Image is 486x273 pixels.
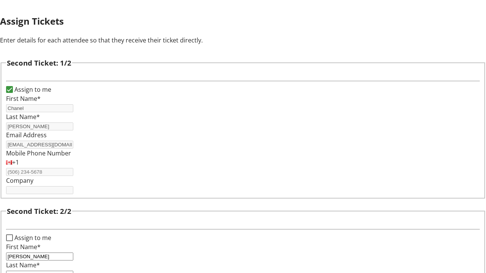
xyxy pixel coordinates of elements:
[7,206,71,217] h3: Second Ticket: 2/2
[6,149,71,157] label: Mobile Phone Number
[7,58,71,68] h3: Second Ticket: 1/2
[6,168,73,176] input: (506) 234-5678
[6,131,47,139] label: Email Address
[6,243,41,251] label: First Name*
[6,261,40,269] label: Last Name*
[6,113,40,121] label: Last Name*
[13,85,51,94] label: Assign to me
[6,176,33,185] label: Company
[6,94,41,103] label: First Name*
[13,233,51,242] label: Assign to me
